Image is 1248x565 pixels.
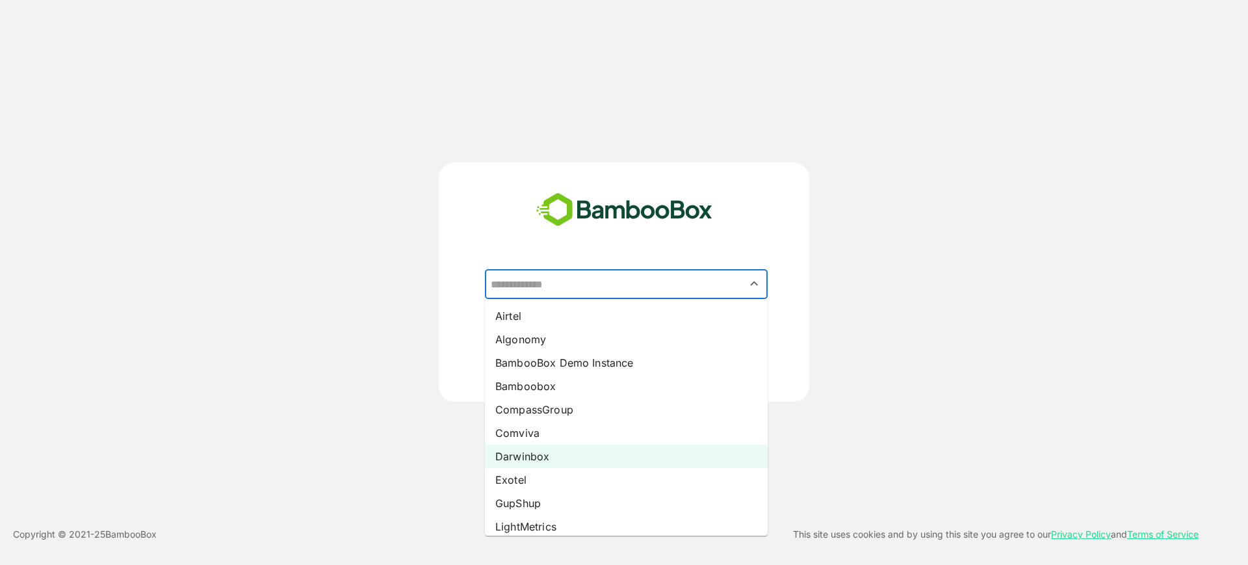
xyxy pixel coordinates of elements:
img: bamboobox [529,189,720,231]
li: Darwinbox [485,445,768,468]
li: Algonomy [485,328,768,351]
li: Comviva [485,421,768,445]
li: Bamboobox [485,374,768,398]
a: Privacy Policy [1051,529,1111,540]
button: Close [746,275,763,293]
p: Copyright © 2021- 25 BambooBox [13,527,157,542]
li: Airtel [485,304,768,328]
p: This site uses cookies and by using this site you agree to our and [793,527,1199,542]
li: CompassGroup [485,398,768,421]
li: LightMetrics [485,515,768,538]
a: Terms of Service [1127,529,1199,540]
li: Exotel [485,468,768,492]
li: GupShup [485,492,768,515]
li: BambooBox Demo Instance [485,351,768,374]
